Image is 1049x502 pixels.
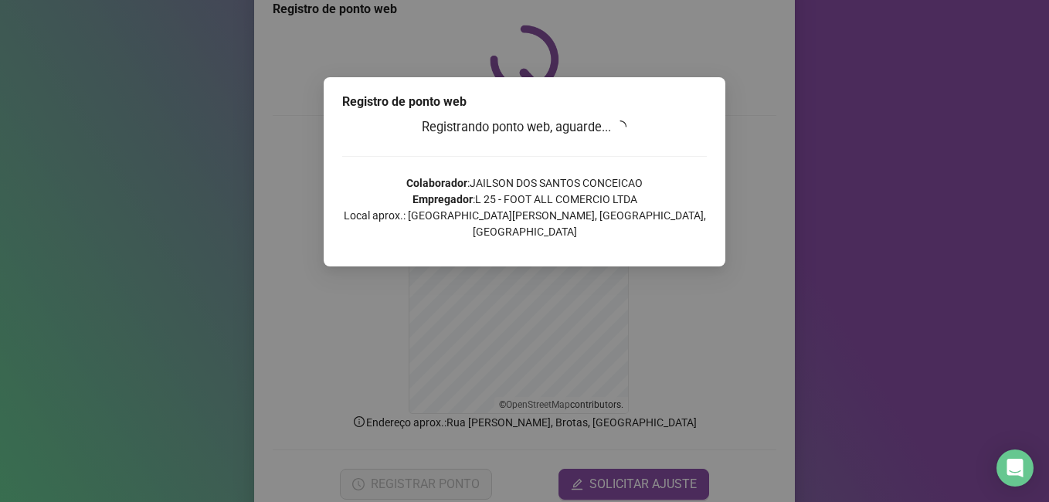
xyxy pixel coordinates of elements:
[342,175,707,240] p: : JAILSON DOS SANTOS CONCEICAO : L 25 - FOOT ALL COMERCIO LTDA Local aprox.: [GEOGRAPHIC_DATA][PE...
[342,93,707,111] div: Registro de ponto web
[412,193,473,205] strong: Empregador
[406,177,467,189] strong: Colaborador
[342,117,707,137] h3: Registrando ponto web, aguarde...
[612,118,629,135] span: loading
[996,449,1034,487] div: Open Intercom Messenger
